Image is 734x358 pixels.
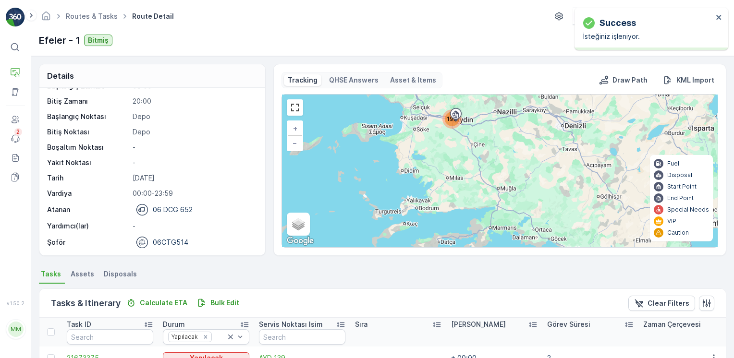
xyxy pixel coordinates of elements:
[667,217,676,225] p: VIP
[612,75,648,85] p: Draw Path
[676,75,714,85] p: KML Import
[259,320,323,329] p: Servis Noktası Isim
[133,221,255,231] p: -
[390,75,436,85] p: Asset & Items
[133,127,255,137] p: Depo
[193,297,243,309] button: Bulk Edit
[667,183,697,191] p: Start Point
[6,300,25,306] span: v 1.50.2
[88,36,109,45] p: Bitmiş
[133,96,255,106] p: 20:00
[628,296,695,311] button: Clear Filters
[47,96,129,106] p: Bitiş Zamanı
[667,206,709,214] p: Special Needs
[442,109,462,129] div: 199
[47,127,129,137] p: Bitiş Noktası
[130,12,176,21] span: Route Detail
[6,129,25,148] a: 2
[293,139,297,147] span: −
[288,121,302,136] a: Zoom In
[47,112,129,121] p: Başlangıç Noktası
[259,329,345,345] input: Search
[573,11,589,22] img: k%C4%B1z%C4%B1lay_D5CCths.png
[47,173,129,183] p: Tarih
[84,35,112,46] button: Bitmiş
[16,128,20,136] p: 2
[169,332,199,341] div: Yapılacak
[648,298,689,308] p: Clear Filters
[66,12,118,20] a: Routes & Tasks
[200,333,211,341] div: Remove Yapılacak
[47,143,129,152] p: Boşaltım Noktası
[667,171,692,179] p: Disposal
[41,14,51,23] a: Homepage
[67,329,153,345] input: Search
[140,298,187,308] p: Calculate ETA
[210,298,239,308] p: Bulk Edit
[133,158,255,167] p: -
[284,235,316,247] img: Google
[643,320,701,329] p: Zaman Çerçevesi
[573,8,726,25] button: Kızılay-[GEOGRAPHIC_DATA](+03:00)
[47,189,129,198] p: Vardiya
[163,320,185,329] p: Durum
[667,160,679,167] p: Fuel
[133,143,255,152] p: -
[8,322,24,337] div: MM
[71,269,94,279] span: Assets
[355,320,367,329] p: Sıra
[122,297,191,309] button: Calculate ETA
[47,205,70,215] p: Atanan
[667,194,694,202] p: End Point
[47,221,129,231] p: Yardımcı(lar)
[667,229,689,237] p: Caution
[51,297,121,310] p: Tasks & Itinerary
[284,235,316,247] a: Bu bölgeyi Google Haritalar'da açın (yeni pencerede açılır)
[288,214,309,235] a: Layers
[47,70,74,82] p: Details
[153,238,188,247] p: 06CTG514
[6,308,25,350] button: MM
[547,320,590,329] p: Görev Süresi
[659,74,718,86] button: KML Import
[67,320,91,329] p: Task ID
[133,112,255,121] p: Depo
[288,75,318,85] p: Tracking
[716,13,722,23] button: close
[41,269,61,279] span: Tasks
[39,33,80,48] p: Efeler - 1
[599,16,636,30] p: Success
[133,173,255,183] p: [DATE]
[329,75,379,85] p: QHSE Answers
[288,136,302,150] a: Zoom Out
[583,32,713,41] p: İsteğiniz işleniyor.
[293,124,297,132] span: +
[47,158,129,167] p: Yakıt Noktası
[104,269,137,279] span: Disposals
[595,74,651,86] button: Draw Path
[288,100,302,115] a: View Fullscreen
[447,115,457,122] span: 199
[451,320,506,329] p: [PERSON_NAME]
[47,238,65,247] p: Şoför
[133,189,255,198] p: 00:00-23:59
[6,8,25,27] img: logo
[153,205,193,215] p: 06 DCG 652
